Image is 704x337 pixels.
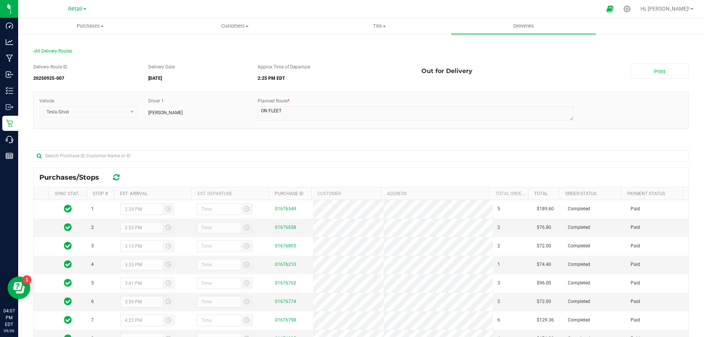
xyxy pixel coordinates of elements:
[258,64,310,70] label: Approx Time of Departure
[421,64,472,79] span: Out for Delivery
[22,275,31,284] iframe: Resource center unread badge
[568,298,590,305] span: Completed
[631,64,689,79] a: Print Manifest
[631,298,640,305] span: Paid
[68,6,82,12] span: Retail
[307,18,452,34] a: Tills
[537,280,551,287] span: $96.00
[568,317,590,324] span: Completed
[503,23,544,30] span: Deliveries
[568,280,590,287] span: Completed
[497,280,500,287] span: 3
[275,262,296,267] a: 01676210
[534,191,548,196] a: Total
[568,205,590,213] span: Completed
[622,5,632,12] div: Manage settings
[497,261,500,268] span: 1
[55,191,84,196] a: Sync Status
[163,18,307,34] a: Customers
[64,259,72,270] span: In Sync
[275,299,296,304] a: 01676774
[64,296,72,307] span: In Sync
[64,315,72,325] span: In Sync
[631,224,640,231] span: Paid
[497,224,500,231] span: 2
[568,261,590,268] span: Completed
[275,206,296,211] a: 01676549
[39,98,54,104] label: Vehicle
[258,76,410,81] h5: 2:25 PM EDT
[601,2,619,16] span: Open Ecommerce Menu
[120,191,148,196] a: Est. Arrival
[64,203,72,214] span: In Sync
[451,18,596,34] a: Deliveries
[497,317,500,324] span: 6
[64,241,72,251] span: In Sync
[3,328,15,334] p: 09/26
[6,54,13,62] inline-svg: Manufacturing
[631,242,640,250] span: Paid
[33,64,67,70] label: Delivery Route ID
[91,242,94,250] span: 3
[148,64,175,70] label: Delivery Date
[275,225,296,230] a: 01676658
[568,224,590,231] span: Completed
[8,276,30,299] iframe: Resource center
[163,23,307,30] span: Customers
[631,205,640,213] span: Paid
[537,261,551,268] span: $74.40
[6,152,13,160] inline-svg: Reports
[6,22,13,30] inline-svg: Dashboard
[537,298,551,305] span: $72.00
[489,187,528,200] th: Total Order Lines
[275,191,303,196] a: Purchase ID
[640,6,690,12] span: Hi, [PERSON_NAME]!
[381,187,490,200] th: Address
[91,224,94,231] span: 2
[6,38,13,46] inline-svg: Analytics
[631,261,640,268] span: Paid
[6,136,13,143] inline-svg: Call Center
[311,187,381,200] th: Customer
[33,48,72,54] span: All Delivery Routes
[18,18,163,34] a: Purchases
[39,173,107,182] span: Purchases/Stops
[627,191,665,196] a: Payment Status
[631,280,640,287] span: Paid
[148,76,246,81] h5: [DATE]
[64,278,72,288] span: In Sync
[565,191,597,196] a: Order Status
[33,150,689,162] input: Search Purchase ID, Customer Name or ID
[6,103,13,111] inline-svg: Outbound
[191,187,269,200] th: Est. Departure
[497,205,500,213] span: 5
[148,109,183,116] span: [PERSON_NAME]
[631,317,640,324] span: Paid
[275,243,296,248] a: 01676805
[537,317,554,324] span: $129.36
[258,98,289,104] label: Planned Route
[537,205,554,213] span: $189.60
[91,261,94,268] span: 4
[6,71,13,78] inline-svg: Inbound
[33,76,64,81] strong: 20250925-007
[148,98,164,104] label: Driver 1
[91,205,94,213] span: 1
[275,280,296,286] a: 01676762
[537,242,551,250] span: $72.00
[6,87,13,95] inline-svg: Inventory
[497,242,500,250] span: 2
[3,307,15,328] p: 04:07 PM EDT
[6,120,13,127] inline-svg: Retail
[91,298,94,305] span: 6
[64,222,72,233] span: In Sync
[568,242,590,250] span: Completed
[91,317,94,324] span: 7
[497,298,500,305] span: 2
[19,23,162,30] span: Purchases
[91,280,94,287] span: 5
[275,317,296,323] a: 01676798
[537,224,551,231] span: $76.80
[93,191,108,196] a: Stop #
